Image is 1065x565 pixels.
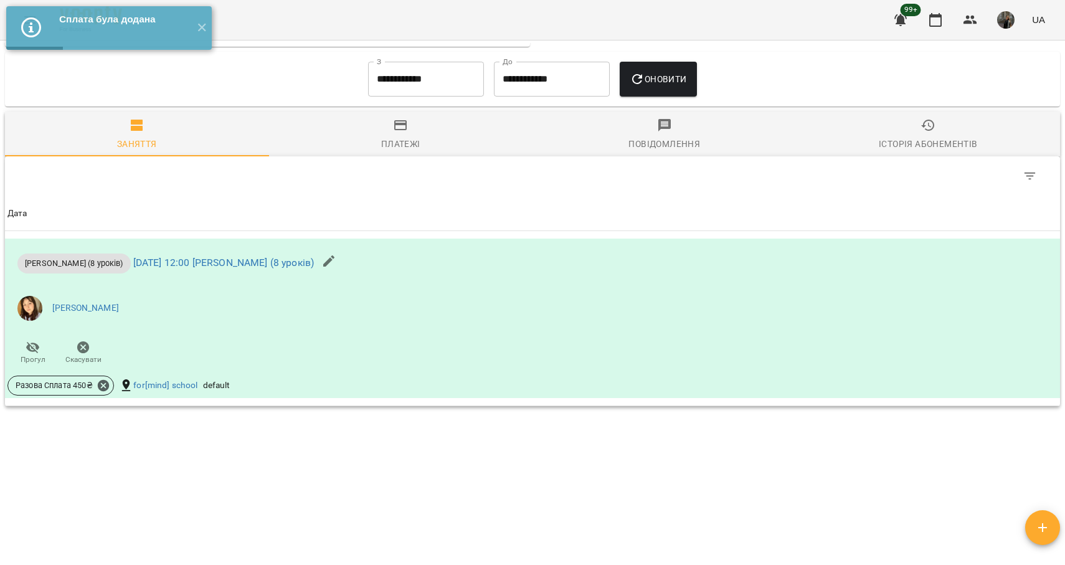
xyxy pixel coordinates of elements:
[1032,13,1045,26] span: UA
[1027,8,1050,31] button: UA
[21,354,45,365] span: Прогул
[381,136,420,151] div: Платежі
[59,12,187,26] div: Сплата була додана
[58,336,108,371] button: Скасувати
[5,156,1060,196] div: Table Toolbar
[201,377,233,394] div: default
[997,11,1015,29] img: 331913643cd58b990721623a0d187df0.png
[1015,161,1045,191] button: Фільтр
[8,380,100,391] span: Разова Сплата 450 ₴
[7,206,27,221] div: Дата
[117,136,157,151] div: Заняття
[879,136,977,151] div: Історія абонементів
[628,136,700,151] div: Повідомлення
[52,302,119,315] a: [PERSON_NAME]
[620,62,696,97] button: Оновити
[133,379,197,392] a: for[mind] school
[133,257,314,268] a: [DATE] 12:00 [PERSON_NAME] (8 уроків)
[7,206,27,221] div: Sort
[7,206,1058,221] span: Дата
[901,4,921,16] span: 99+
[7,336,58,371] button: Прогул
[7,376,114,396] div: Разова Сплата 450₴
[630,72,686,87] span: Оновити
[65,354,102,365] span: Скасувати
[17,257,131,269] span: [PERSON_NAME] (8 уроків)
[17,296,42,321] img: 45f5674d79ed0726aee1bdacee3f998b.jpeg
